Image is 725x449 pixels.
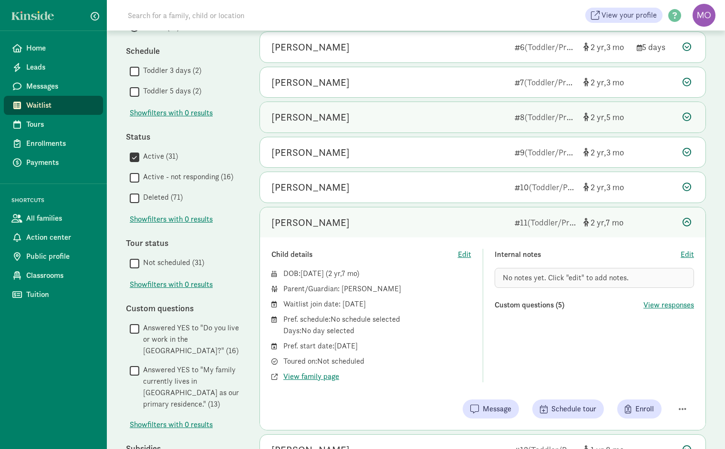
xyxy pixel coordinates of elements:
[495,249,681,260] div: Internal notes
[283,314,471,337] div: Pref. schedule: No schedule selected Days: No day selected
[26,251,95,262] span: Public profile
[606,182,624,193] span: 3
[26,213,95,224] span: All families
[271,180,350,195] div: Juliette Nunez
[495,299,644,311] div: Custom questions (5)
[126,44,240,57] div: Schedule
[463,399,519,418] button: Message
[26,289,95,300] span: Tuition
[525,112,596,122] span: (Toddler/Preschool)
[4,115,103,134] a: Tours
[590,217,606,228] span: 2
[583,41,629,53] div: [object Object]
[26,100,95,111] span: Waitlist
[139,65,201,76] label: Toddler 3 days (2)
[139,192,183,203] label: Deleted (71)
[4,266,103,285] a: Classrooms
[590,147,606,158] span: 2
[583,181,629,194] div: [object Object]
[525,147,596,158] span: (Toddler/Preschool)
[606,41,624,52] span: 3
[4,134,103,153] a: Enrollments
[26,232,95,243] span: Action center
[590,182,606,193] span: 2
[637,41,675,53] div: 5 days
[283,356,471,367] div: Toured on: Not scheduled
[606,147,624,158] span: 3
[515,216,576,229] div: 11
[4,77,103,96] a: Messages
[525,41,596,52] span: (Toddler/Preschool)
[515,111,576,123] div: 8
[617,399,662,418] button: Enroll
[26,119,95,130] span: Tours
[524,77,596,88] span: (Toddler/Preschool)
[583,216,629,229] div: [object Object]
[271,249,458,260] div: Child details
[26,157,95,168] span: Payments
[130,214,213,225] span: Show filters with 0 results
[4,228,103,247] a: Action center
[681,249,694,260] span: Edit
[583,146,629,159] div: [object Object]
[342,268,357,278] span: 7
[26,42,95,54] span: Home
[503,273,629,283] span: No notes yet. Click "edit" to add notes.
[601,10,657,21] span: View your profile
[529,182,601,193] span: (Toddler/Preschool)
[139,85,201,97] label: Toddler 5 days (2)
[300,268,324,278] span: [DATE]
[585,8,663,23] a: View your profile
[551,403,596,415] span: Schedule tour
[328,268,342,278] span: 2
[139,257,204,268] label: Not scheduled (31)
[515,41,576,53] div: 6
[283,298,471,310] div: Waitlist join date: [DATE]
[4,247,103,266] a: Public profile
[283,268,471,279] div: DOB: ( )
[606,77,624,88] span: 3
[271,75,350,90] div: Jonathan Arvelo
[4,58,103,77] a: Leads
[271,110,350,125] div: Elliott Maxwell
[139,364,240,410] label: Answered YES to "My family currently lives in [GEOGRAPHIC_DATA] as our primary residence." (13)
[271,40,350,55] div: Reya Czerski
[130,107,213,119] span: Show filters with 0 results
[643,299,694,311] button: View responses
[515,181,576,194] div: 10
[130,419,213,430] button: Showfilters with 0 results
[126,302,240,315] div: Custom questions
[130,107,213,119] button: Showfilters with 0 results
[26,81,95,92] span: Messages
[283,283,471,295] div: Parent/Guardian: [PERSON_NAME]
[528,217,599,228] span: (Toddler/Preschool)
[4,209,103,228] a: All families
[130,279,213,290] span: Show filters with 0 results
[677,403,725,449] iframe: Chat Widget
[458,249,471,260] button: Edit
[130,279,213,290] button: Showfilters with 0 results
[139,322,240,357] label: Answered YES to "Do you live or work in the [GEOGRAPHIC_DATA]?" (16)
[606,217,623,228] span: 7
[4,39,103,58] a: Home
[283,371,339,382] button: View family page
[532,399,604,418] button: Schedule tour
[635,403,654,415] span: Enroll
[4,96,103,115] a: Waitlist
[4,285,103,304] a: Tuition
[126,236,240,249] div: Tour status
[130,214,213,225] button: Showfilters with 0 results
[590,41,606,52] span: 2
[483,403,511,415] span: Message
[283,340,471,352] div: Pref. start date: [DATE]
[606,112,624,122] span: 5
[26,270,95,281] span: Classrooms
[271,145,350,160] div: Declan Farrow
[139,151,178,162] label: Active (31)
[26,61,95,73] span: Leads
[583,76,629,89] div: [object Object]
[126,130,240,143] div: Status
